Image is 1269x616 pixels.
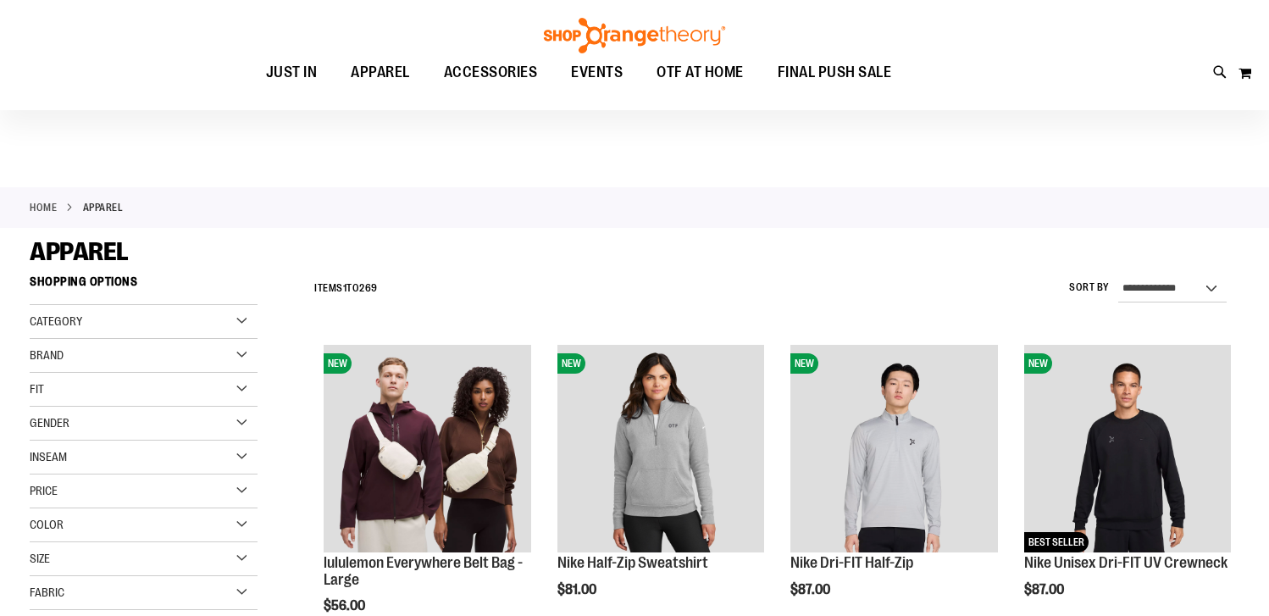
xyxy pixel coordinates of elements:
a: Nike Dri-FIT Half-Zip [790,554,913,571]
strong: APPAREL [83,200,124,215]
label: Sort By [1069,280,1110,295]
img: Nike Unisex Dri-FIT UV Crewneck [1024,345,1231,552]
span: EVENTS [571,53,623,92]
a: Home [30,200,57,215]
a: Nike Unisex Dri-FIT UV CrewneckNEWBEST SELLER [1024,345,1231,554]
span: Inseam [30,450,67,463]
span: APPAREL [30,237,129,266]
span: NEW [1024,353,1052,374]
h2: Items to [314,275,378,302]
span: Gender [30,416,69,430]
span: NEW [790,353,818,374]
span: $87.00 [790,582,833,597]
a: Nike Unisex Dri-FIT UV Crewneck [1024,554,1227,571]
img: Shop Orangetheory [541,18,728,53]
span: ACCESSORIES [444,53,538,92]
span: Fabric [30,585,64,599]
a: Nike Half-Zip SweatshirtNEW [557,345,764,554]
a: Nike Dri-FIT Half-ZipNEW [790,345,997,554]
span: Color [30,518,64,531]
span: $87.00 [1024,582,1067,597]
a: EVENTS [554,53,640,92]
img: Nike Half-Zip Sweatshirt [557,345,764,552]
span: Fit [30,382,44,396]
span: Brand [30,348,64,362]
span: FINAL PUSH SALE [778,53,892,92]
a: FINAL PUSH SALE [761,53,909,92]
span: Size [30,552,50,565]
a: OTF AT HOME [640,53,761,92]
a: lululemon Everywhere Belt Bag - Large [324,554,523,588]
span: BEST SELLER [1024,532,1089,552]
img: Nike Dri-FIT Half-Zip [790,345,997,552]
span: $56.00 [324,598,368,613]
span: NEW [557,353,585,374]
span: 1 [343,282,347,294]
span: Category [30,314,82,328]
a: lululemon Everywhere Belt Bag - LargeNEW [324,345,530,554]
span: APPAREL [351,53,410,92]
a: Nike Half-Zip Sweatshirt [557,554,708,571]
span: 269 [359,282,378,294]
span: Price [30,484,58,497]
span: OTF AT HOME [657,53,744,92]
span: JUST IN [266,53,318,92]
a: APPAREL [334,53,427,92]
span: NEW [324,353,352,374]
a: JUST IN [249,53,335,92]
img: lululemon Everywhere Belt Bag - Large [324,345,530,552]
a: ACCESSORIES [427,53,555,92]
span: $81.00 [557,582,599,597]
strong: Shopping Options [30,267,258,305]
